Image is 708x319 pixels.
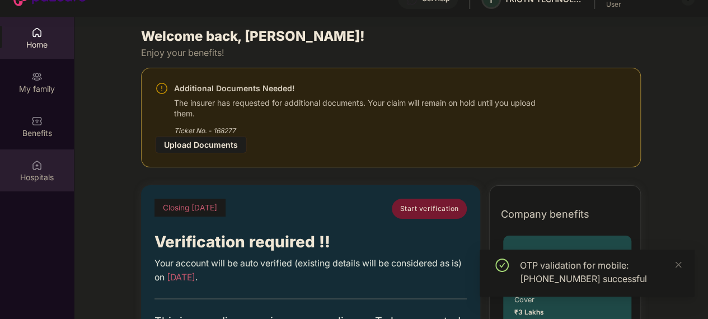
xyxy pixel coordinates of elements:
div: Verification required !! [154,230,467,255]
div: Ticket No. - 168277 [174,119,548,136]
span: Start verification [400,203,459,214]
div: OTP validation for mobile: [PHONE_NUMBER] successful [520,259,681,285]
img: svg+xml;base64,PHN2ZyBpZD0iQmVuZWZpdHMiIHhtbG5zPSJodHRwOi8vd3d3LnczLm9yZy8yMDAwL3N2ZyIgd2lkdGg9Ij... [31,115,43,126]
div: Upload Documents [155,136,247,153]
div: The insurer has requested for additional documents. Your claim will remain on hold until you uplo... [174,95,548,119]
span: ₹3 Lakhs [514,307,553,318]
span: check-circle [495,259,509,272]
img: svg+xml;base64,PHN2ZyBpZD0iSG9tZSIgeG1sbnM9Imh0dHA6Ly93d3cudzMub3JnLzIwMDAvc3ZnIiB3aWR0aD0iMjAiIG... [31,27,43,38]
span: GROUP HEALTH INSURANCE [514,247,584,294]
div: Additional Documents Needed! [174,82,548,95]
span: Welcome back, [PERSON_NAME]! [141,28,365,44]
div: Enjoy your benefits! [141,47,641,59]
span: Company benefits [501,207,589,222]
div: Your account will be auto verified (existing details will be considered as is) on . [154,257,467,285]
img: svg+xml;base64,PHN2ZyB3aWR0aD0iMjAiIGhlaWdodD0iMjAiIHZpZXdCb3g9IjAgMCAyMCAyMCIgZmlsbD0ibm9uZSIgeG... [31,71,43,82]
a: Start verification [392,199,467,219]
span: close [674,261,682,269]
span: Closing [DATE] [163,203,217,212]
img: svg+xml;base64,PHN2ZyBpZD0iSG9zcGl0YWxzIiB4bWxucz0iaHR0cDovL3d3dy53My5vcmcvMjAwMC9zdmciIHdpZHRoPS... [31,159,43,171]
img: svg+xml;base64,PHN2ZyBpZD0iV2FybmluZ18tXzI0eDI0IiBkYXRhLW5hbWU9Ildhcm5pbmcgLSAyNHgyNCIgeG1sbnM9Im... [155,82,168,95]
span: [DATE] [167,272,195,283]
